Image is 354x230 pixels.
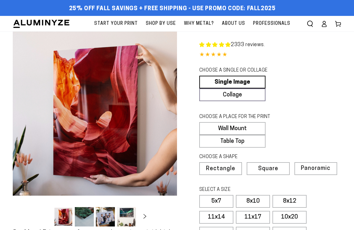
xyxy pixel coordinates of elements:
[199,211,233,224] label: 11x14
[199,154,282,161] legend: CHOOSE A SHAPE
[222,20,245,28] span: About Us
[184,20,214,28] span: Why Metal?
[54,207,73,227] button: Load image 1 in gallery view
[250,16,294,31] a: Professionals
[236,211,270,224] label: 11x17
[38,210,52,224] button: Slide left
[13,19,70,29] img: Aluminyze
[138,210,152,224] button: Slide right
[75,207,94,227] button: Load image 2 in gallery view
[199,51,341,60] div: 4.85 out of 5.0 stars
[69,5,276,12] span: 25% off FALL Savings + Free Shipping - Use Promo Code: FALL2025
[96,207,115,227] button: Load image 3 in gallery view
[143,16,179,31] a: Shop By Use
[13,31,177,228] media-gallery: Gallery Viewer
[253,20,290,28] span: Professionals
[273,211,307,224] label: 10x20
[199,135,265,148] label: Table Top
[258,166,278,172] span: Square
[199,114,282,121] legend: CHOOSE A PLACE FOR THE PRINT
[236,195,270,208] label: 8x10
[206,166,235,172] span: Rectangle
[199,195,233,208] label: 5x7
[146,20,176,28] span: Shop By Use
[301,165,330,171] span: Panoramic
[199,67,282,74] legend: CHOOSE A SINGLE OR COLLAGE
[303,17,317,31] summary: Search our site
[199,122,265,135] label: Wall Mount
[91,16,141,31] a: Start Your Print
[181,16,217,31] a: Why Metal?
[94,20,138,28] span: Start Your Print
[199,186,282,193] legend: SELECT A SIZE
[199,76,265,88] a: Single Image
[199,88,265,101] a: Collage
[219,16,248,31] a: About Us
[273,195,307,208] label: 8x12
[117,207,136,227] button: Load image 4 in gallery view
